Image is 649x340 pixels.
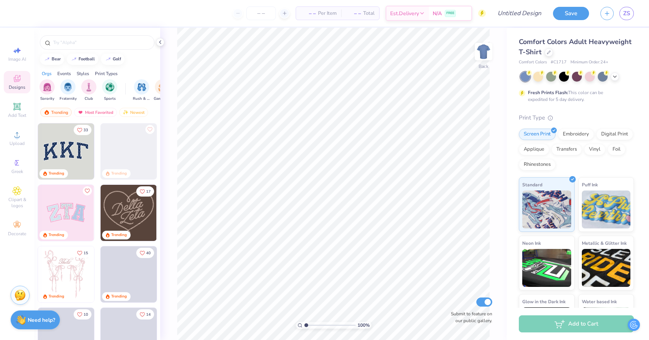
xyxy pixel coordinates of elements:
img: Metallic & Glitter Ink [582,249,631,287]
span: Rush & Bid [133,96,150,102]
div: bear [52,57,61,61]
span: Game Day [154,96,171,102]
div: Trending [40,108,72,117]
div: Embroidery [558,129,594,140]
button: Like [145,125,154,134]
strong: Need help? [28,316,55,324]
span: Minimum Order: 24 + [570,59,608,66]
img: Game Day Image [158,83,167,91]
span: – – [301,9,316,17]
div: Styles [77,70,89,77]
div: filter for Game Day [154,79,171,102]
img: Sorority Image [43,83,52,91]
div: Applique [519,144,549,155]
a: ZS [619,7,634,20]
img: trend_line.gif [105,57,111,61]
div: filter for Club [81,79,96,102]
div: football [79,57,95,61]
span: Neon Ink [522,239,541,247]
span: Greek [11,168,23,175]
span: 14 [146,313,151,316]
span: Add Text [8,112,26,118]
div: Trending [49,294,64,299]
span: ZS [623,9,630,18]
span: Clipart & logos [4,197,30,209]
div: Back [479,63,488,70]
img: ead2b24a-117b-4488-9b34-c08fd5176a7b [156,185,213,241]
img: trend_line.gif [44,57,50,61]
img: Sports Image [106,83,114,91]
span: Per Item [318,9,337,17]
span: Glow in the Dark Ink [522,297,566,305]
input: Untitled Design [491,6,547,21]
img: 5ee11766-d822-42f5-ad4e-763472bf8dcf [94,185,150,241]
button: Like [83,186,92,195]
span: Total [363,9,375,17]
img: 9980f5e8-e6a1-4b4a-8839-2b0e9349023c [38,185,94,241]
button: Like [74,125,91,135]
div: filter for Rush & Bid [133,79,150,102]
span: Comfort Colors Adult Heavyweight T-Shirt [519,37,632,57]
span: Sports [104,96,116,102]
button: filter button [81,79,96,102]
div: filter for Sorority [39,79,55,102]
button: Like [136,309,154,320]
img: trend_line.gif [71,57,77,61]
span: # C1717 [551,59,567,66]
div: Transfers [551,144,582,155]
button: Like [136,186,154,197]
div: This color can be expedited for 5 day delivery. [528,89,621,103]
span: Standard [522,181,542,189]
button: Like [74,309,91,320]
div: golf [113,57,121,61]
div: Print Type [519,113,634,122]
div: Vinyl [584,144,605,155]
button: bear [40,54,64,65]
div: Trending [111,171,127,176]
div: Print Types [95,70,118,77]
span: 10 [83,313,88,316]
img: 83dda5b0-2158-48ca-832c-f6b4ef4c4536 [38,246,94,302]
button: filter button [133,79,150,102]
div: Foil [608,144,625,155]
span: Metallic & Glitter Ink [582,239,627,247]
span: 100 % [358,322,370,329]
span: 33 [83,128,88,132]
img: Standard [522,190,571,228]
div: Digital Print [596,129,633,140]
div: Most Favorited [74,108,117,117]
span: – – [346,9,361,17]
button: Like [74,248,91,258]
span: Club [85,96,93,102]
span: 17 [146,190,151,194]
div: Trending [111,294,127,299]
span: Image AI [8,56,26,62]
img: Neon Ink [522,249,571,287]
img: Back [476,44,491,59]
span: Est. Delivery [390,9,419,17]
button: golf [101,54,124,65]
img: Newest.gif [123,110,129,115]
img: 3b9aba4f-e317-4aa7-a679-c95a879539bd [38,123,94,179]
span: Puff Ink [582,181,598,189]
div: Newest [119,108,148,117]
img: most_fav.gif [77,110,83,115]
img: Fraternity Image [64,83,72,91]
span: Comfort Colors [519,59,547,66]
div: Rhinestones [519,159,556,170]
button: filter button [154,79,171,102]
span: Fraternity [60,96,77,102]
span: N/A [433,9,442,17]
div: Events [57,70,71,77]
span: Sorority [40,96,54,102]
button: Save [553,7,589,20]
button: filter button [39,79,55,102]
span: Water based Ink [582,297,617,305]
img: trending.gif [44,110,50,115]
span: Decorate [8,231,26,237]
div: Trending [49,171,64,176]
div: Trending [111,232,127,238]
img: d12a98c7-f0f7-4345-bf3a-b9f1b718b86e [94,246,150,302]
div: filter for Sports [102,79,117,102]
div: Trending [49,232,64,238]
